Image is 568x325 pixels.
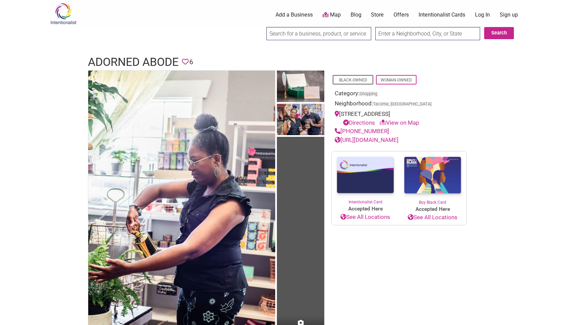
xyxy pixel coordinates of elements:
a: [URL][DOMAIN_NAME] [335,136,399,143]
img: Intentionalist Card [332,151,399,199]
a: Add a Business [276,11,313,19]
span: Accepted Here [399,205,466,213]
span: You must be logged in to save favorites. [182,57,189,67]
div: Category: [335,89,463,100]
a: Sign up [500,11,518,19]
a: View on Map [380,119,419,126]
img: Intentionalist [47,3,79,25]
div: Neighborhood: [335,99,463,110]
h1: Adorned Abode [88,54,179,70]
a: Offers [394,11,409,19]
span: Tacoma, [GEOGRAPHIC_DATA] [373,102,431,106]
a: Map [323,11,341,19]
a: See All Locations [332,213,399,222]
a: Store [371,11,384,19]
a: [PHONE_NUMBER] [335,128,389,134]
a: Directions [343,119,375,126]
a: Log In [475,11,490,19]
a: Intentionalist Cards [419,11,465,19]
a: Black-Owned [339,78,367,82]
img: Buy Black Card [399,151,466,199]
span: Accepted Here [332,205,399,213]
a: Blog [351,11,361,19]
input: Search for a business, product, or service [266,27,371,40]
input: Enter a Neighborhood, City, or State [375,27,480,40]
span: 6 [189,57,193,67]
a: Intentionalist Card [332,151,399,205]
div: [STREET_ADDRESS] [335,110,463,127]
a: Woman-Owned [381,78,412,82]
a: Shopping [359,91,377,96]
a: Buy Black Card [399,151,466,205]
button: Search [484,27,514,39]
a: See All Locations [399,213,466,222]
